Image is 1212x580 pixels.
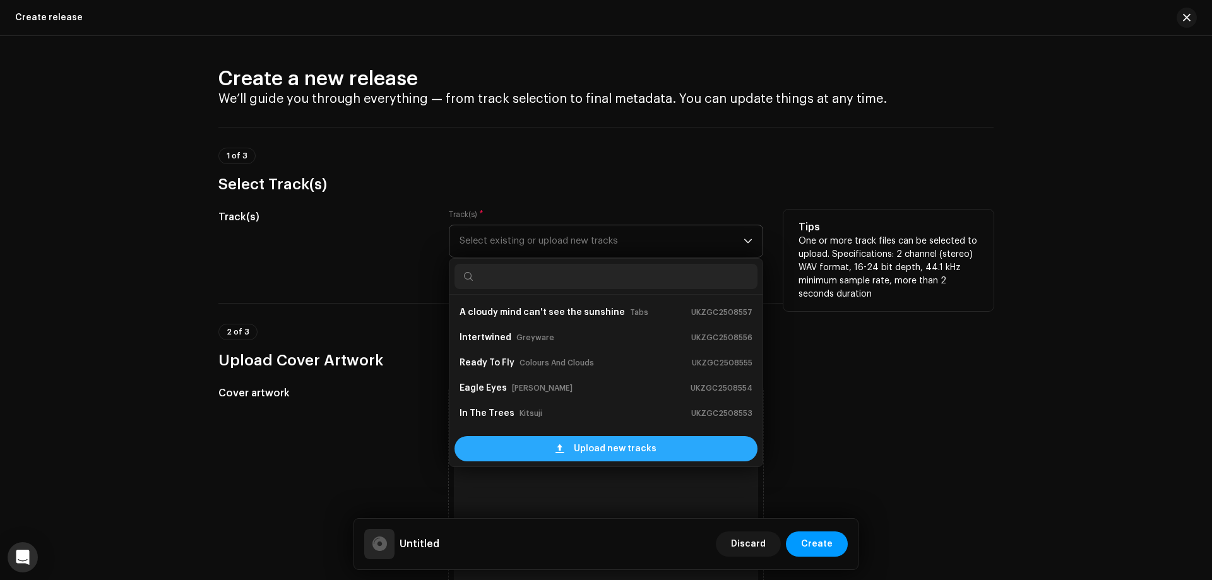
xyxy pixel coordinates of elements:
[460,302,625,323] strong: A cloudy mind can't see the sunshine
[454,350,757,376] li: Ready To Fly
[512,382,573,394] small: [PERSON_NAME]
[454,325,757,350] li: Intertwined
[799,235,978,301] p: One or more track files can be selected to upload. Specifications: 2 channel (stereo) WAV format,...
[218,174,994,194] h3: Select Track(s)
[400,536,439,552] h5: Untitled
[460,429,531,449] strong: [PERSON_NAME]
[454,401,757,426] li: In The Trees
[744,225,752,257] div: dropdown trigger
[801,531,833,557] span: Create
[691,331,752,344] small: UKZGC2508556
[454,376,757,401] li: Eagle Eyes
[218,386,429,401] h5: Cover artwork
[8,542,38,572] div: Open Intercom Messenger
[460,403,514,423] strong: In The Trees
[786,531,848,557] button: Create
[454,300,757,325] li: A cloudy mind can't see the sunshine
[227,152,247,160] span: 1 of 3
[630,306,648,319] small: Tabs
[460,328,511,348] strong: Intertwined
[692,357,752,369] small: UKZGC2508555
[454,426,757,451] li: Autumn dawn
[574,436,656,461] span: Upload new tracks
[227,328,249,336] span: 2 of 3
[520,407,542,420] small: Kitsuji
[716,531,781,557] button: Discard
[691,306,752,319] small: UKZGC2508557
[460,353,514,373] strong: Ready To Fly
[731,531,766,557] span: Discard
[520,357,594,369] small: Colours And Clouds
[516,331,554,344] small: Greyware
[218,92,994,107] h4: We’ll guide you through everything — from track selection to final metadata. You can update thing...
[218,210,429,225] h5: Track(s)
[460,378,507,398] strong: Eagle Eyes
[218,350,994,370] h3: Upload Cover Artwork
[691,407,752,420] small: UKZGC2508553
[449,210,484,220] label: Track(s)
[218,66,994,92] h2: Create a new release
[460,225,744,257] span: Select existing or upload new tracks
[691,382,752,394] small: UKZGC2508554
[799,220,978,235] h5: Tips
